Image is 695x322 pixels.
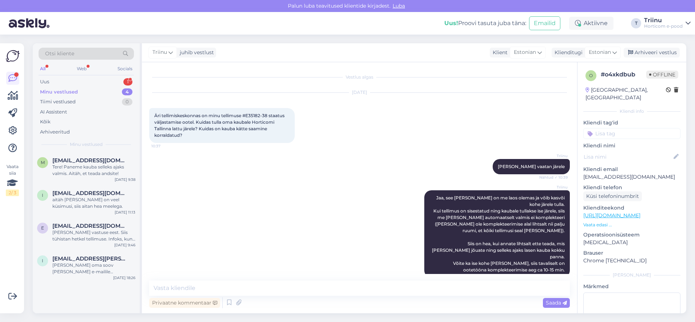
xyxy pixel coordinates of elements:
[152,48,167,56] span: Triinu
[390,3,407,9] span: Luba
[631,18,641,28] div: T
[149,298,220,308] div: Privaatne kommentaar
[6,49,20,63] img: Askly Logo
[552,49,583,56] div: Klienditugi
[40,108,67,116] div: AI Assistent
[514,48,536,56] span: Estonian
[40,128,70,136] div: Arhiveeritud
[52,157,128,164] span: Marjaliisa.meriste@gmail.com
[583,184,680,191] p: Kliendi telefon
[444,19,526,28] div: Proovi tasuta juba täna:
[42,258,43,263] span: i
[583,222,680,228] p: Vaata edasi ...
[113,275,135,281] div: [DATE] 18:26
[123,78,132,86] div: 1
[589,48,611,56] span: Estonian
[583,249,680,257] p: Brauser
[42,192,43,198] span: i
[583,257,680,265] p: Chrome [TECHNICAL_ID]
[177,49,214,56] div: juhib vestlust
[432,195,566,273] span: Jaa, see [PERSON_NAME] on me laos olemas ja võib kasvõi kohe järele tulla. Kui tellimus on sisest...
[6,190,19,196] div: 2 / 3
[589,73,593,78] span: o
[540,184,568,190] span: Triinu
[52,229,135,242] div: [PERSON_NAME] vastuse eest. Siis tühistan hetkel tellimuse. Infoks, kuna [PERSON_NAME] suvi oli t...
[41,225,44,231] span: E
[40,88,78,96] div: Minu vestlused
[583,108,680,115] div: Kliendi info
[498,164,565,169] span: [PERSON_NAME] vaatan järele
[583,212,640,219] a: [URL][DOMAIN_NAME]
[583,283,680,290] p: Märkmed
[41,160,45,165] span: M
[149,89,570,96] div: [DATE]
[584,153,672,161] input: Lisa nimi
[70,141,103,148] span: Minu vestlused
[115,210,135,215] div: [DATE] 11:13
[583,173,680,181] p: [EMAIL_ADDRESS][DOMAIN_NAME]
[490,49,508,56] div: Klient
[444,20,458,27] b: Uus!
[646,71,678,79] span: Offline
[122,98,132,106] div: 0
[583,166,680,173] p: Kliendi email
[644,23,683,29] div: Horticom e-pood
[546,299,567,306] span: Saada
[154,113,286,138] span: Äri tellimiskeskonnas on minu tellimuse #E35182-38 staatus väljastamise ootel. Kuidas tulla oma k...
[644,17,691,29] a: TriinuHorticom e-pood
[40,78,49,86] div: Uus
[624,48,680,57] div: Arhiveeri vestlus
[540,153,568,159] span: Triinu
[52,223,128,229] span: Exiic24@gmail.com
[115,177,135,182] div: [DATE] 9:38
[52,262,135,275] div: [PERSON_NAME] oma soov [PERSON_NAME] e-mailile [EMAIL_ADDRESS][DOMAIN_NAME]
[116,64,134,73] div: Socials
[601,70,646,79] div: # o4xkdbub
[583,231,680,239] p: Operatsioonisüsteem
[75,64,88,73] div: Web
[569,17,613,30] div: Aktiivne
[52,196,135,210] div: aitäh [PERSON_NAME] on veel küsimusi, siis aitan hea meelega.
[40,118,51,126] div: Kõik
[583,204,680,212] p: Klienditeekond
[583,191,642,201] div: Küsi telefoninumbrit
[539,175,568,180] span: Nähtud ✓ 10:39
[151,143,179,149] span: 10:37
[52,190,128,196] span: info@vikatimees.eu
[583,239,680,246] p: [MEDICAL_DATA]
[114,242,135,248] div: [DATE] 9:46
[45,50,74,57] span: Otsi kliente
[583,119,680,127] p: Kliendi tag'id
[585,86,666,102] div: [GEOGRAPHIC_DATA], [GEOGRAPHIC_DATA]
[39,64,47,73] div: All
[52,164,135,177] div: Tere! Paneme kauba selleks ajaks valmis. Aitäh, et teada andsite!
[6,163,19,196] div: Vaata siia
[122,88,132,96] div: 4
[583,272,680,278] div: [PERSON_NAME]
[583,128,680,139] input: Lisa tag
[40,98,76,106] div: Tiimi vestlused
[529,16,560,30] button: Emailid
[52,255,128,262] span: ingridpugi@gail.com
[583,142,680,150] p: Kliendi nimi
[149,74,570,80] div: Vestlus algas
[644,17,683,23] div: Triinu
